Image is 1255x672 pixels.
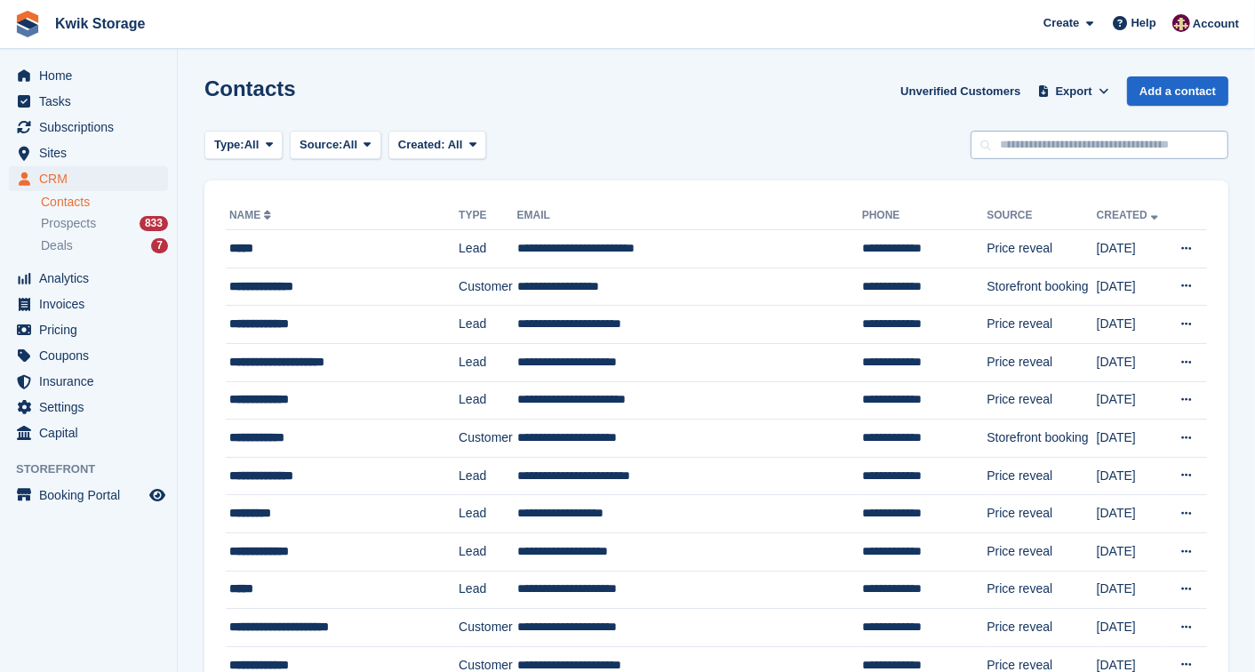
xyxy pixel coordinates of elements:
[459,495,517,533] td: Lead
[39,369,146,394] span: Insurance
[517,202,862,230] th: Email
[214,136,244,154] span: Type:
[140,216,168,231] div: 833
[343,136,358,154] span: All
[987,202,1096,230] th: Source
[39,166,146,191] span: CRM
[459,381,517,420] td: Lead
[9,343,168,368] a: menu
[987,495,1096,533] td: Price reveal
[1097,306,1167,344] td: [DATE]
[39,483,146,508] span: Booking Portal
[41,215,96,232] span: Prospects
[9,266,168,291] a: menu
[41,236,168,255] a: Deals 7
[987,381,1096,420] td: Price reveal
[147,484,168,506] a: Preview store
[1097,209,1162,221] a: Created
[151,238,168,253] div: 7
[9,317,168,342] a: menu
[244,136,260,154] span: All
[1193,15,1239,33] span: Account
[290,131,381,160] button: Source: All
[1043,14,1079,32] span: Create
[16,460,177,478] span: Storefront
[9,292,168,316] a: menu
[459,202,517,230] th: Type
[204,131,283,160] button: Type: All
[9,115,168,140] a: menu
[9,89,168,114] a: menu
[987,609,1096,647] td: Price reveal
[39,63,146,88] span: Home
[459,571,517,609] td: Lead
[987,306,1096,344] td: Price reveal
[9,395,168,420] a: menu
[987,532,1096,571] td: Price reveal
[48,9,152,38] a: Kwik Storage
[39,395,146,420] span: Settings
[1097,457,1167,495] td: [DATE]
[1097,532,1167,571] td: [DATE]
[1097,268,1167,306] td: [DATE]
[459,343,517,381] td: Lead
[1097,381,1167,420] td: [DATE]
[39,292,146,316] span: Invoices
[41,194,168,211] a: Contacts
[459,420,517,458] td: Customer
[448,138,463,151] span: All
[398,138,445,151] span: Created:
[9,140,168,165] a: menu
[1097,420,1167,458] td: [DATE]
[1097,609,1167,647] td: [DATE]
[39,89,146,114] span: Tasks
[14,11,41,37] img: stora-icon-8386f47178a22dfd0bd8f6a31ec36ba5ce8667c1dd55bd0f319d3a0aa187defe.svg
[1035,76,1113,106] button: Export
[987,420,1096,458] td: Storefront booking
[9,369,168,394] a: menu
[459,457,517,495] td: Lead
[1056,83,1092,100] span: Export
[9,166,168,191] a: menu
[862,202,987,230] th: Phone
[1131,14,1156,32] span: Help
[987,230,1096,268] td: Price reveal
[987,457,1096,495] td: Price reveal
[987,343,1096,381] td: Price reveal
[9,420,168,445] a: menu
[388,131,486,160] button: Created: All
[39,317,146,342] span: Pricing
[39,420,146,445] span: Capital
[987,571,1096,609] td: Price reveal
[9,483,168,508] a: menu
[459,230,517,268] td: Lead
[39,343,146,368] span: Coupons
[9,63,168,88] a: menu
[459,609,517,647] td: Customer
[987,268,1096,306] td: Storefront booking
[300,136,342,154] span: Source:
[39,266,146,291] span: Analytics
[459,268,517,306] td: Customer
[459,306,517,344] td: Lead
[459,532,517,571] td: Lead
[39,115,146,140] span: Subscriptions
[1097,230,1167,268] td: [DATE]
[893,76,1027,106] a: Unverified Customers
[41,214,168,233] a: Prospects 833
[229,209,275,221] a: Name
[39,140,146,165] span: Sites
[1097,343,1167,381] td: [DATE]
[204,76,296,100] h1: Contacts
[1127,76,1228,106] a: Add a contact
[1097,571,1167,609] td: [DATE]
[1097,495,1167,533] td: [DATE]
[41,237,73,254] span: Deals
[1172,14,1190,32] img: ellie tragonette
